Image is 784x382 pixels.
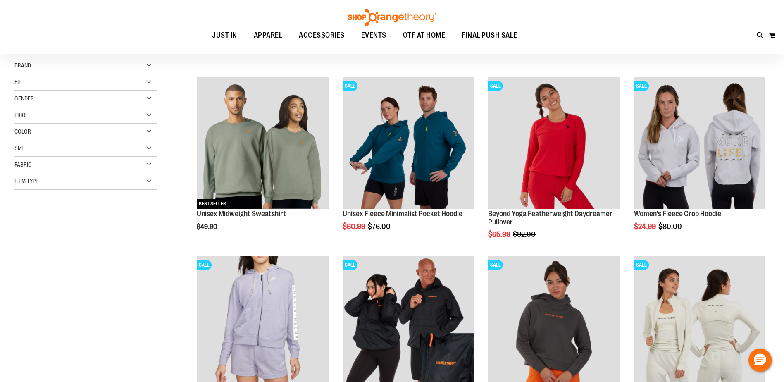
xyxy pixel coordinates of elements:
span: Brand [14,62,31,69]
img: Unisex Midweight Sweatshirt [197,77,328,208]
span: SALE [343,81,357,91]
span: Fabric [14,161,31,168]
span: $49.90 [197,223,218,231]
a: Unisex Midweight Sweatshirt [197,210,286,218]
div: product [338,73,478,251]
span: Gender [14,95,34,102]
span: Color [14,128,31,135]
a: Women's Fleece Crop Hoodie [634,210,721,218]
img: Shop Orangetheory [347,9,438,26]
span: $24.99 [634,222,657,231]
span: EVENTS [361,26,386,45]
div: product [630,73,770,251]
a: Unisex Midweight SweatshirtBEST SELLER [197,77,328,210]
span: $80.00 [658,222,683,231]
span: SALE [634,260,649,270]
a: APPAREL [245,26,291,45]
span: APPAREL [254,26,283,45]
span: JUST IN [212,26,237,45]
img: Product image for Beyond Yoga Featherweight Daydreamer Pullover [488,77,620,208]
button: Hello, have a question? Let’s chat. [748,349,772,372]
div: product [484,73,624,260]
span: Fit [14,79,21,85]
span: BEST SELLER [197,199,228,209]
span: $82.00 [513,230,537,239]
a: Product image for Womens Fleece Crop HoodieSALE [634,77,765,210]
a: EVENTS [353,26,395,45]
span: SALE [197,260,212,270]
span: Item Type [14,178,38,184]
a: Unisex Fleece Minimalist Pocket HoodieSALE [343,77,474,210]
span: ACCESSORIES [299,26,345,45]
div: product [193,73,332,251]
a: Product image for Beyond Yoga Featherweight Daydreamer PulloverSALE [488,77,620,210]
img: Unisex Fleece Minimalist Pocket Hoodie [343,77,474,208]
a: JUST IN [204,26,245,45]
span: $65.99 [488,230,512,239]
span: OTF AT HOME [403,26,446,45]
span: FINAL PUSH SALE [462,26,517,45]
a: ACCESSORIES [291,26,353,45]
span: SALE [343,260,357,270]
span: $60.99 [343,222,367,231]
a: OTF AT HOME [395,26,454,45]
a: FINAL PUSH SALE [453,26,526,45]
span: $76.00 [368,222,392,231]
span: Size [14,145,24,151]
span: SALE [488,260,503,270]
span: SALE [488,81,503,91]
span: SALE [634,81,649,91]
a: Unisex Fleece Minimalist Pocket Hoodie [343,210,462,218]
a: Beyond Yoga Featherweight Daydreamer Pullover [488,210,612,226]
img: Product image for Womens Fleece Crop Hoodie [634,77,765,208]
span: Price [14,112,28,118]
